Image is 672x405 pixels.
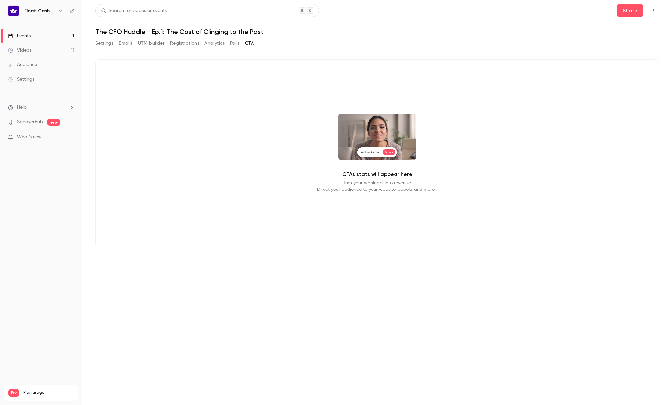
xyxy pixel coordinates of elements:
li: help-dropdown-opener [8,104,74,111]
div: Audience [8,62,37,68]
button: CTA [245,38,254,49]
img: Float: Cash Flow Intelligence Series [8,6,19,16]
button: Emails [119,38,132,49]
button: Registrations [170,38,199,49]
a: SpeakerHub [17,119,43,126]
span: Pro [8,389,19,397]
p: CTAs stats will appear here [342,170,412,178]
span: Plan usage [23,390,74,395]
div: Settings [8,76,34,83]
div: Videos [8,47,31,54]
span: new [47,119,60,126]
iframe: Noticeable Trigger [66,134,74,140]
button: UTM builder [138,38,165,49]
p: Turn your webinars into revenue. Direct your audience to your website, ebooks and more... [317,180,437,193]
button: Settings [95,38,113,49]
span: What's new [17,134,42,140]
h1: The CFO Huddle - Ep.1: The Cost of Clinging to the Past [95,28,659,36]
h6: Float: Cash Flow Intelligence Series [24,8,55,14]
button: Share [617,4,643,17]
span: Help [17,104,27,111]
div: Search for videos or events [101,7,167,14]
div: Events [8,33,31,39]
button: Polls [230,38,240,49]
button: Analytics [204,38,225,49]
